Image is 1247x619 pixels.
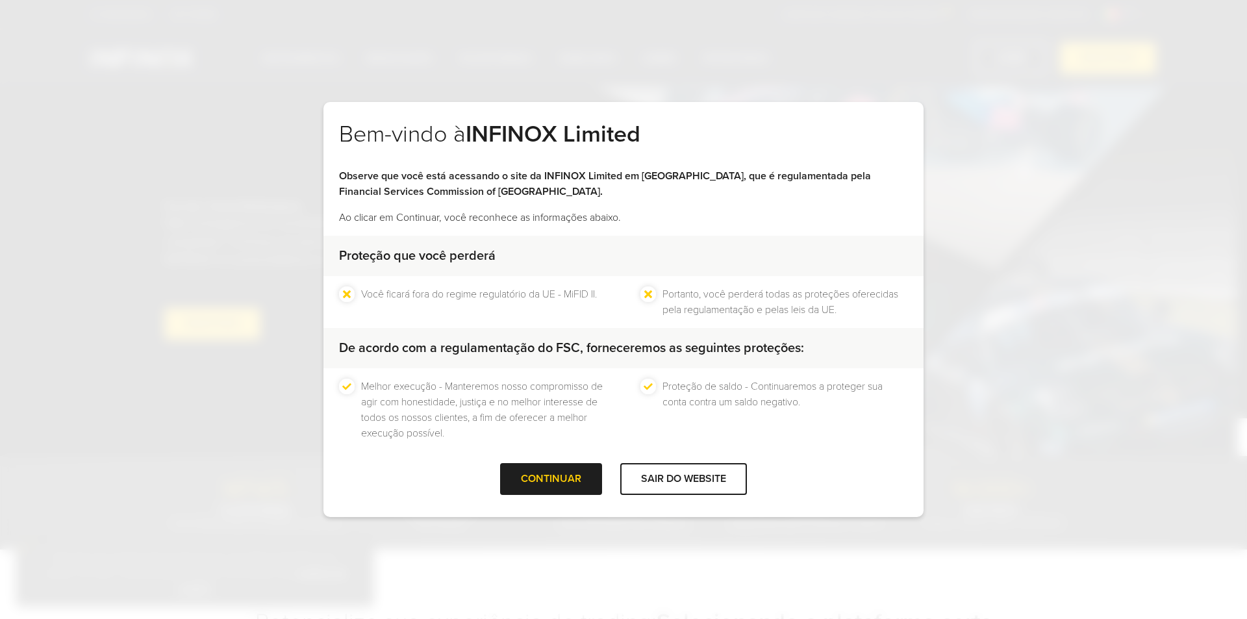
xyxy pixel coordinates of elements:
[339,210,908,225] p: Ao clicar em Continuar, você reconhece as informações abaixo.
[466,120,640,148] strong: INFINOX Limited
[339,170,871,198] strong: Observe que você está acessando o site da INFINOX Limited em [GEOGRAPHIC_DATA], que é regulamenta...
[361,286,597,318] li: Você ficará fora do regime regulatório da UE - MiFID II.
[361,379,607,441] li: Melhor execução - Manteremos nosso compromisso de agir com honestidade, justiça e no melhor inter...
[662,379,908,441] li: Proteção de saldo - Continuaremos a proteger sua conta contra um saldo negativo.
[662,286,908,318] li: Portanto, você perderá todas as proteções oferecidas pela regulamentação e pelas leis da UE.
[500,463,602,495] div: CONTINUAR
[339,340,804,356] strong: De acordo com a regulamentação do FSC, forneceremos as seguintes proteções:
[339,248,496,264] strong: Proteção que você perderá
[339,120,908,168] h2: Bem-vindo à
[620,463,747,495] div: SAIR DO WEBSITE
